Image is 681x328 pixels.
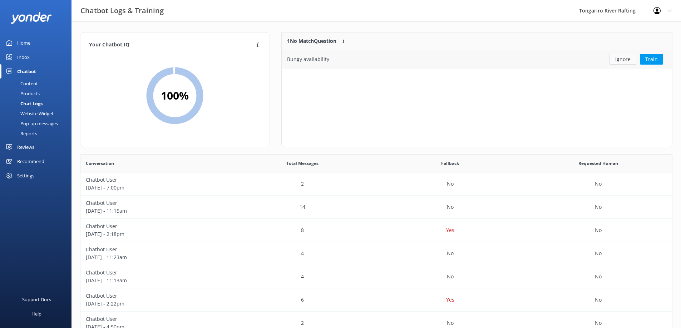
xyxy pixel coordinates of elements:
p: [DATE] - 7:00pm [86,184,223,192]
p: Chatbot User [86,292,223,300]
div: Home [17,36,30,50]
p: Chatbot User [86,315,223,323]
p: No [595,203,602,211]
div: Content [4,79,38,89]
div: Products [4,89,40,99]
button: Ignore [610,54,636,65]
h2: 100 % [161,87,189,104]
p: Chatbot User [86,269,223,277]
p: Yes [446,296,454,304]
span: Requested Human [578,160,618,167]
p: No [595,296,602,304]
div: row [80,265,672,288]
p: No [447,180,454,188]
p: 6 [301,296,304,304]
p: No [447,319,454,327]
button: Train [640,54,663,65]
div: Website Widget [4,109,54,118]
div: Bungy availability [287,55,329,63]
img: yonder-white-logo.png [11,12,52,24]
div: Pop-up messages [4,118,58,128]
div: Chatbot [17,64,36,79]
div: row [80,288,672,312]
div: Inbox [17,50,30,64]
p: No [595,273,602,281]
p: Chatbot User [86,222,223,230]
p: 2 [301,319,304,327]
p: [DATE] - 11:23am [86,253,223,261]
h4: Your Chatbot IQ [89,41,254,49]
p: No [595,180,602,188]
div: Chat Logs [4,99,43,109]
p: Yes [446,226,454,234]
div: row [80,219,672,242]
div: row [80,172,672,196]
div: Settings [17,168,34,183]
h3: Chatbot Logs & Training [80,5,164,16]
a: Products [4,89,71,99]
span: Fallback [441,160,459,167]
p: Chatbot User [86,176,223,184]
div: Reports [4,128,37,138]
p: 2 [301,180,304,188]
p: No [595,249,602,257]
a: Website Widget [4,109,71,118]
p: 4 [301,249,304,257]
p: 14 [300,203,305,211]
p: [DATE] - 2:22pm [86,300,223,308]
p: [DATE] - 2:18pm [86,230,223,238]
div: row [80,196,672,219]
a: Pop-up messages [4,118,71,128]
div: grid [282,50,672,68]
p: [DATE] - 11:15am [86,207,223,215]
div: Recommend [17,154,44,168]
p: No [447,203,454,211]
p: No [447,249,454,257]
p: [DATE] - 11:13am [86,277,223,284]
p: No [595,226,602,234]
p: Chatbot User [86,199,223,207]
div: Support Docs [22,292,51,307]
div: row [282,50,672,68]
div: Help [31,307,41,321]
a: Reports [4,128,71,138]
div: Reviews [17,140,34,154]
a: Chat Logs [4,99,71,109]
p: Chatbot User [86,246,223,253]
p: 4 [301,273,304,281]
p: 8 [301,226,304,234]
div: row [80,242,672,265]
span: Conversation [86,160,114,167]
p: 1 No Match Question [287,37,336,45]
p: No [447,273,454,281]
a: Content [4,79,71,89]
p: No [595,319,602,327]
span: Total Messages [286,160,319,167]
